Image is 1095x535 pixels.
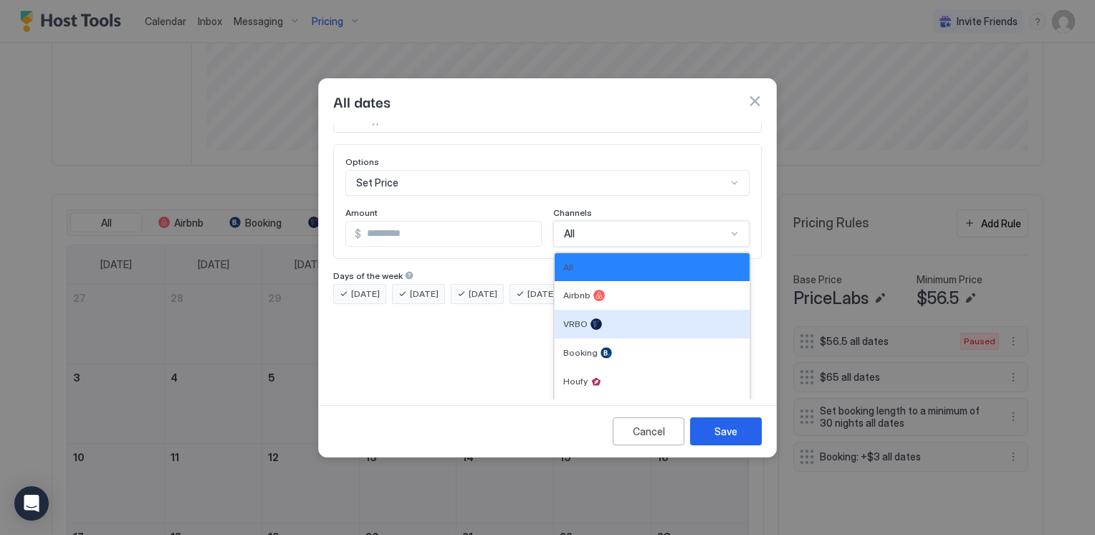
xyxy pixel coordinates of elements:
span: Houfy [563,376,588,387]
input: Input Field [361,222,541,246]
span: All [564,227,575,240]
span: VRBO [563,318,588,329]
span: Days of the week [333,270,403,281]
span: Airbnb [563,290,590,300]
span: Amount [345,207,378,218]
span: [DATE] [351,288,380,300]
button: Save [690,417,762,445]
span: $ [355,227,361,240]
span: All [563,262,573,273]
span: All dates [333,90,391,112]
div: Cancel [633,424,665,439]
span: Channels [553,207,592,218]
span: [DATE] [410,288,439,300]
span: [DATE] [527,288,556,300]
span: [DATE] [469,288,497,300]
span: Booking [563,347,598,358]
div: Open Intercom Messenger [14,486,49,521]
span: Options [345,156,379,167]
button: Cancel [613,417,684,445]
div: Save [714,424,737,439]
span: Set Price [356,176,398,189]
